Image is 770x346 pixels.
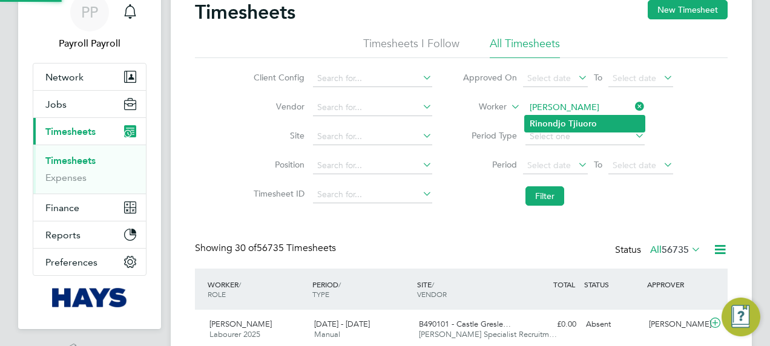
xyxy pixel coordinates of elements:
input: Search for... [313,128,432,145]
label: All [650,244,701,256]
span: VENDOR [417,289,447,299]
li: Timesheets I Follow [363,36,459,58]
span: Labourer 2025 [209,329,260,339]
div: PERIOD [309,273,414,305]
input: Search for... [525,99,645,116]
span: / [432,279,434,289]
label: Site [250,130,304,141]
label: Worker [452,101,507,113]
button: Network [33,64,146,90]
label: Period [462,159,517,170]
label: Position [250,159,304,170]
span: Finance [45,202,79,214]
span: To [590,157,606,172]
div: STATUS [581,273,644,295]
label: Period Type [462,130,517,141]
span: Payroll Payroll [33,36,146,51]
a: Timesheets [45,155,96,166]
div: Absent [581,315,644,335]
div: SITE [414,273,519,305]
input: Select one [525,128,645,145]
span: Jobs [45,99,67,110]
div: APPROVER [644,273,707,295]
span: Manual [314,329,340,339]
span: ROLE [208,289,226,299]
div: [PERSON_NAME] [644,315,707,335]
span: To [590,70,606,85]
span: Select date [527,160,571,171]
label: Approved On [462,72,517,83]
span: Select date [613,73,656,83]
span: / [239,279,241,289]
img: hays-logo-retina.png [52,288,128,307]
span: 56735 Timesheets [235,242,336,254]
span: Preferences [45,256,97,268]
span: TYPE [312,289,329,299]
span: / [338,279,341,289]
span: 56735 [662,244,689,256]
button: Preferences [33,249,146,275]
span: Select date [527,73,571,83]
span: [DATE] - [DATE] [314,319,370,329]
div: Showing [195,242,338,255]
input: Search for... [313,99,432,116]
button: Filter [525,186,564,206]
input: Search for... [313,70,432,87]
span: Timesheets [45,126,96,137]
span: Reports [45,229,81,241]
span: [PERSON_NAME] Specialist Recruitm… [419,329,557,339]
input: Search for... [313,157,432,174]
button: Timesheets [33,118,146,145]
div: Status [615,242,703,259]
button: Engage Resource Center [722,298,760,336]
span: PP [81,4,98,20]
input: Search for... [313,186,432,203]
a: Go to home page [33,288,146,307]
span: 30 of [235,242,257,254]
li: All Timesheets [490,36,560,58]
button: Reports [33,221,146,248]
label: Client Config [250,72,304,83]
div: Timesheets [33,145,146,194]
b: Rinondjo [530,119,566,129]
button: Finance [33,194,146,221]
label: Vendor [250,101,304,112]
div: WORKER [205,273,309,305]
div: £0.00 [518,315,581,335]
span: TOTAL [553,279,575,289]
a: Expenses [45,172,87,183]
span: Select date [613,160,656,171]
b: Tjiuoro [568,119,597,129]
span: B490101 - Castle Gresle… [419,319,511,329]
span: [PERSON_NAME] [209,319,272,329]
span: Network [45,71,84,83]
button: Jobs [33,91,146,117]
label: Timesheet ID [250,188,304,199]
